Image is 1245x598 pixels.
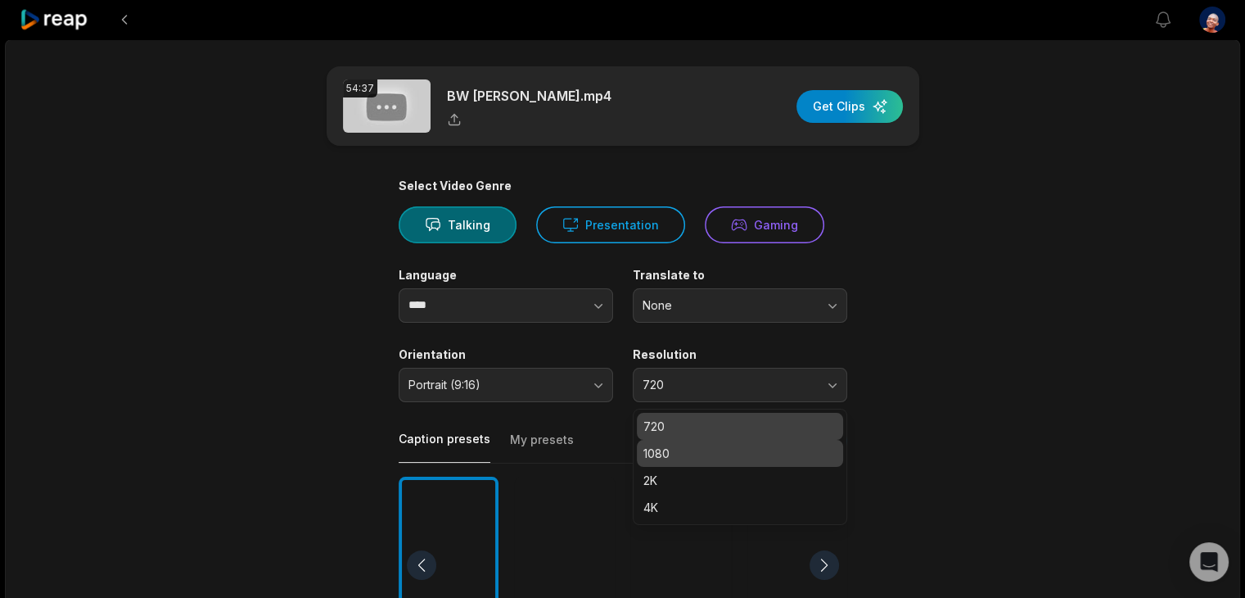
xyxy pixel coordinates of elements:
[643,445,837,462] p: 1080
[510,432,574,463] button: My presets
[399,368,613,402] button: Portrait (9:16)
[447,86,611,106] p: BW [PERSON_NAME].mp4
[643,472,837,489] p: 2K
[633,409,847,525] div: 720
[399,268,613,283] label: Language
[643,378,814,392] span: 720
[343,79,377,97] div: 54:37
[1189,542,1229,582] div: Open Intercom Messenger
[408,378,580,392] span: Portrait (9:16)
[705,206,824,243] button: Gaming
[643,418,837,435] p: 720
[399,347,613,362] label: Orientation
[796,90,903,123] button: Get Clips
[633,368,847,402] button: 720
[399,179,847,193] div: Select Video Genre
[643,298,814,313] span: None
[633,347,847,362] label: Resolution
[643,499,837,516] p: 4K
[399,206,516,243] button: Talking
[633,268,847,283] label: Translate to
[633,288,847,323] button: None
[399,431,490,463] button: Caption presets
[536,206,685,243] button: Presentation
